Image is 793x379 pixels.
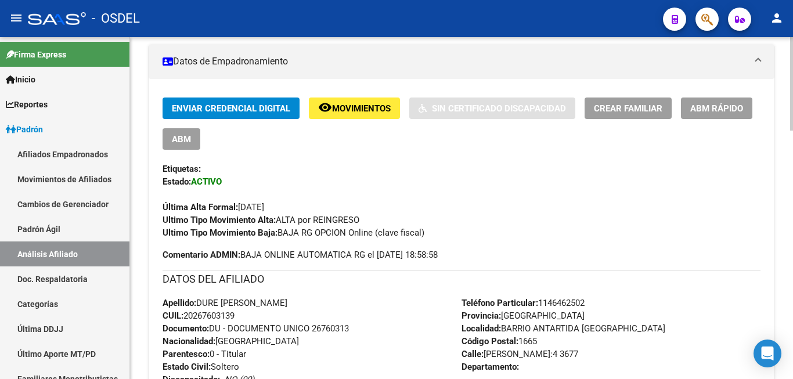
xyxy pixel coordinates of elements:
span: Movimientos [332,103,391,114]
strong: Ultimo Tipo Movimiento Alta: [163,215,276,225]
span: [PERSON_NAME]:4 3677 [462,349,578,359]
strong: Calle: [462,349,484,359]
span: ALTA por REINGRESO [163,215,359,225]
button: Sin Certificado Discapacidad [409,98,575,119]
strong: Provincia: [462,311,501,321]
strong: Teléfono Particular: [462,298,538,308]
strong: Estado Civil: [163,362,211,372]
strong: Parentesco: [163,349,210,359]
span: DURE [PERSON_NAME] [163,298,287,308]
strong: Departamento: [462,362,519,372]
span: Reportes [6,98,48,111]
strong: CUIL: [163,311,183,321]
span: 1146462502 [462,298,585,308]
strong: Documento: [163,323,209,334]
strong: Ultimo Tipo Movimiento Baja: [163,228,277,238]
span: Crear Familiar [594,103,662,114]
span: BAJA RG OPCION Online (clave fiscal) [163,228,424,238]
div: Open Intercom Messenger [754,340,781,367]
button: ABM [163,128,200,150]
mat-expansion-panel-header: Datos de Empadronamiento [149,44,774,79]
span: - OSDEL [92,6,140,31]
strong: Etiquetas: [163,164,201,174]
span: 20267603139 [163,311,235,321]
strong: Código Postal: [462,336,518,346]
span: Enviar Credencial Digital [172,103,290,114]
mat-panel-title: Datos de Empadronamiento [163,55,747,68]
strong: Nacionalidad: [163,336,215,346]
span: Sin Certificado Discapacidad [432,103,566,114]
strong: Apellido: [163,298,196,308]
span: Firma Express [6,48,66,61]
strong: Localidad: [462,323,501,334]
span: Inicio [6,73,35,86]
strong: ACTIVO [191,176,222,187]
span: 0 - Titular [163,349,246,359]
span: ABM [172,134,191,145]
mat-icon: remove_red_eye [318,100,332,114]
span: ABM Rápido [690,103,743,114]
mat-icon: menu [9,11,23,25]
span: BAJA ONLINE AUTOMATICA RG el [DATE] 18:58:58 [163,248,438,261]
span: 1665 [462,336,537,346]
span: [GEOGRAPHIC_DATA] [163,336,299,346]
button: Enviar Credencial Digital [163,98,300,119]
span: [GEOGRAPHIC_DATA] [462,311,585,321]
span: BARRIO ANTARTIDA [GEOGRAPHIC_DATA] [462,323,665,334]
span: [DATE] [163,202,264,212]
mat-icon: person [770,11,784,25]
strong: Estado: [163,176,191,187]
button: Crear Familiar [585,98,672,119]
button: Movimientos [309,98,400,119]
span: DU - DOCUMENTO UNICO 26760313 [163,323,349,334]
span: Soltero [163,362,239,372]
strong: Última Alta Formal: [163,202,238,212]
span: Padrón [6,123,43,136]
h3: DATOS DEL AFILIADO [163,271,760,287]
strong: Comentario ADMIN: [163,250,240,260]
button: ABM Rápido [681,98,752,119]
